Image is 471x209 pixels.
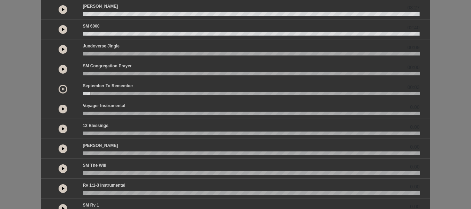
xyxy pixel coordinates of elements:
[410,124,419,131] span: 0.00
[83,202,99,208] p: SM Rv 1
[407,4,419,12] span: 03:27
[83,182,126,188] p: Rv 1:1-3 Instrumental
[83,103,126,109] p: Voyager Instrumental
[83,3,118,9] p: [PERSON_NAME]
[410,104,419,111] span: 0.00
[410,183,419,191] span: 0.00
[83,142,118,149] p: [PERSON_NAME]
[83,83,134,89] p: September to Remember
[83,43,120,49] p: Jundoverse Jingle
[407,24,419,31] span: 02:40
[83,63,132,69] p: SM Congregation Prayer
[407,64,419,71] span: 00:00
[83,162,106,169] p: SM The Will
[410,163,419,171] span: 0.00
[83,23,100,29] p: SM 6000
[410,143,419,151] span: 0.00
[407,84,419,91] span: 00:03
[83,122,108,129] p: 12 Blessings
[407,44,419,51] span: 00:09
